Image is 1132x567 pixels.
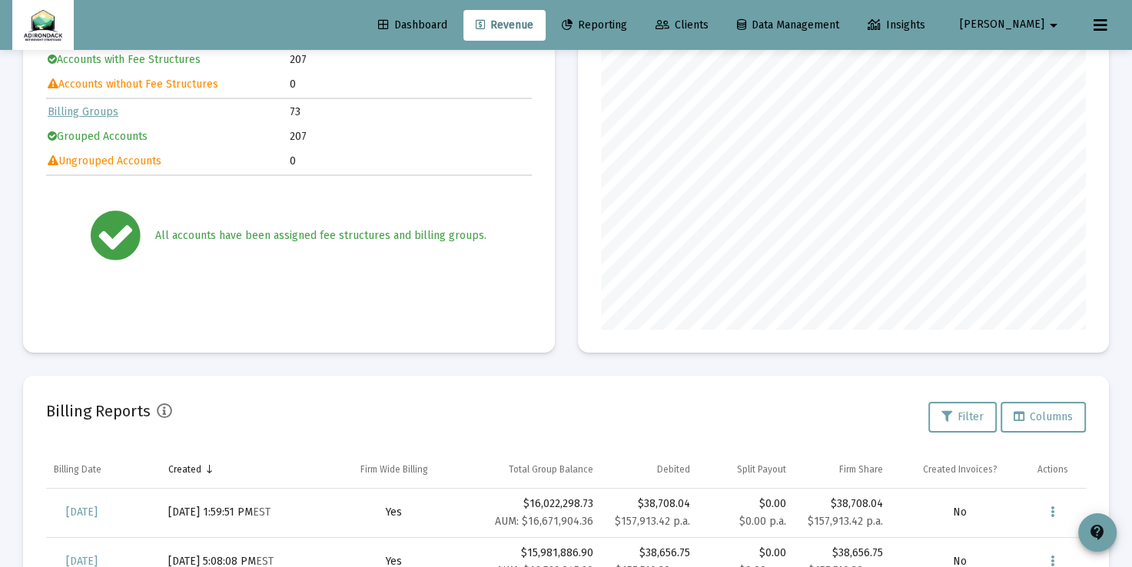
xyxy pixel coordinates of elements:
div: All accounts have been assigned fee structures and billing groups. [155,228,486,244]
a: [DATE] [54,497,110,528]
td: 207 [290,48,530,71]
small: AUM: $16,671,904.36 [495,515,593,528]
div: $38,656.75 [609,545,690,561]
div: Yes [334,505,454,520]
small: $157,913.42 p.a. [615,515,690,528]
div: $16,022,298.73 [470,496,594,529]
span: [DATE] [66,506,98,519]
td: Grouped Accounts [48,125,288,148]
button: [PERSON_NAME] [941,9,1081,40]
td: Column Firm Share [794,451,891,488]
a: Insights [855,10,938,41]
button: Filter [928,402,997,433]
td: 0 [290,150,530,173]
span: Dashboard [378,18,447,31]
div: No [898,505,1021,520]
small: $157,913.42 p.a. [807,515,882,528]
div: Firm Share [838,463,882,476]
div: Firm Wide Billing [360,463,428,476]
span: [PERSON_NAME] [960,18,1044,31]
td: 73 [290,101,530,124]
small: $0.00 p.a. [739,515,786,528]
span: Insights [868,18,925,31]
div: Split Payout [737,463,786,476]
div: Debited [657,463,690,476]
span: Reporting [562,18,627,31]
small: EST [253,506,271,519]
td: Ungrouped Accounts [48,150,288,173]
td: Column Actions [1029,451,1086,488]
div: $0.00 [705,496,785,529]
a: Dashboard [366,10,460,41]
a: Billing Groups [48,105,118,118]
td: Column Created Invoices? [890,451,1029,488]
button: Columns [1001,402,1086,433]
td: Accounts with Fee Structures [48,48,288,71]
div: Created [168,463,201,476]
div: Actions [1037,463,1067,476]
td: Column Created [161,451,327,488]
div: $38,708.04 [802,496,883,512]
span: Revenue [476,18,533,31]
span: Filter [941,410,984,423]
a: Revenue [463,10,546,41]
div: Billing Date [54,463,101,476]
div: Created Invoices? [922,463,997,476]
mat-icon: contact_support [1088,523,1107,542]
div: Total Group Balance [509,463,593,476]
span: Data Management [737,18,839,31]
img: Dashboard [24,10,62,41]
td: Column Split Payout [698,451,793,488]
td: Accounts without Fee Structures [48,73,288,96]
a: Reporting [549,10,639,41]
span: Columns [1014,410,1073,423]
h2: Billing Reports [46,399,151,423]
a: Data Management [725,10,851,41]
div: $38,708.04 [609,496,690,512]
td: 0 [290,73,530,96]
td: Column Firm Wide Billing [326,451,462,488]
td: Column Total Group Balance [463,451,602,488]
td: Column Billing Date [46,451,161,488]
a: Clients [643,10,721,41]
div: $38,656.75 [802,545,883,561]
td: Column Debited [601,451,698,488]
div: [DATE] 1:59:51 PM [168,505,319,520]
td: 207 [290,125,530,148]
mat-icon: arrow_drop_down [1044,10,1063,41]
span: Clients [656,18,709,31]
